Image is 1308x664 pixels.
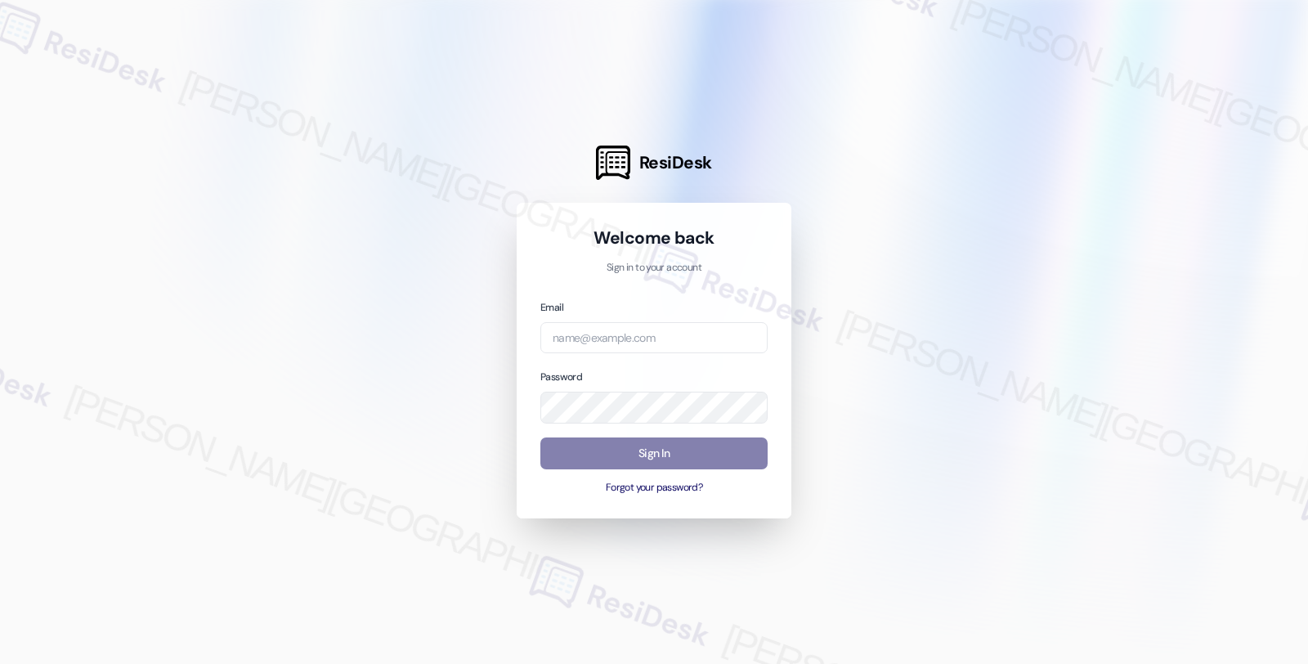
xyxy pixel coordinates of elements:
[540,322,768,354] input: name@example.com
[540,261,768,276] p: Sign in to your account
[540,437,768,469] button: Sign In
[540,481,768,496] button: Forgot your password?
[596,146,630,180] img: ResiDesk Logo
[540,301,563,314] label: Email
[540,227,768,249] h1: Welcome back
[639,151,712,174] span: ResiDesk
[540,370,582,384] label: Password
